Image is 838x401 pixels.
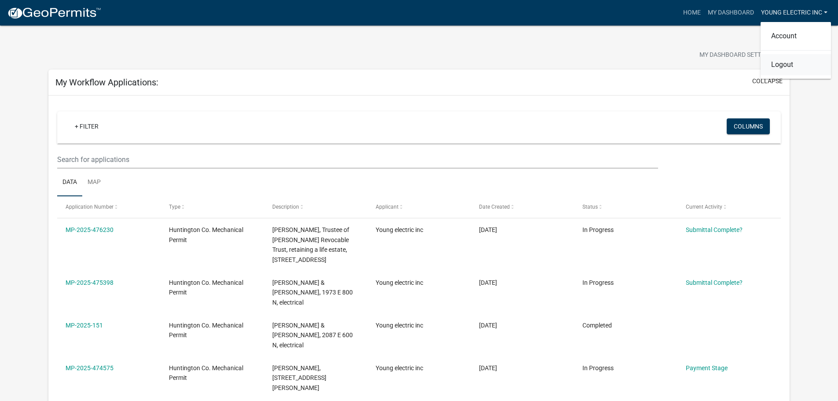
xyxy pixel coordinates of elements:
span: 09/08/2025 [479,279,497,286]
span: My Dashboard Settings [699,50,775,61]
datatable-header-cell: Applicant [367,196,471,217]
a: Submittal Complete? [686,279,743,286]
a: Home [680,4,704,21]
a: My Dashboard [704,4,757,21]
button: My Dashboard Settingssettings [692,47,794,64]
span: Huntington Co. Mechanical Permit [169,226,243,243]
datatable-header-cell: Date Created [471,196,574,217]
datatable-header-cell: Description [264,196,367,217]
a: MP-2025-475398 [66,279,113,286]
a: Logout [761,54,831,75]
span: Young electric inc [376,279,423,286]
span: Young electric inc [376,322,423,329]
datatable-header-cell: Current Activity [677,196,780,217]
span: Type [169,204,180,210]
span: Young electric inc [376,364,423,372]
span: 09/10/2025 [479,226,497,233]
button: collapse [752,77,783,86]
span: 09/06/2025 [479,322,497,329]
span: Description [272,204,299,210]
a: MP-2025-151 [66,322,103,329]
span: Huntington Co. Mechanical Permit [169,322,243,339]
a: Account [761,26,831,47]
datatable-header-cell: Status [574,196,677,217]
span: Rullo, John S, Trustee of John S Rullo Revocable Trust, retaining a life estate, 2322 N 700 W, el... [272,226,349,263]
div: Young electric inc [761,22,831,79]
span: 09/06/2025 [479,364,497,372]
a: Young electric inc [757,4,831,21]
span: Applicant [376,204,399,210]
datatable-header-cell: Application Number [57,196,161,217]
a: MP-2025-476230 [66,226,113,233]
a: Map [82,169,106,197]
a: Data [57,169,82,197]
span: THOMAS, STEVEN W & AMY D, 1973 E 800 N, electrical [272,279,353,306]
a: Payment Stage [686,364,728,372]
h5: My Workflow Applications: [55,77,158,88]
span: Young electric inc [376,226,423,233]
span: Huntington Co. Mechanical Permit [169,364,243,382]
a: Submittal Complete? [686,226,743,233]
span: In Progress [582,226,614,233]
span: ROBROCK, BRAD & SHANNA K AVERILL, 2087 E 600 N, electrical [272,322,353,349]
span: Ryan Johnson, 7604 N Old Fort Wayne Rd., electrical [272,364,326,392]
span: Application Number [66,204,113,210]
input: Search for applications [57,151,658,169]
span: In Progress [582,279,614,286]
span: Current Activity [686,204,722,210]
a: + Filter [68,118,106,134]
span: Status [582,204,598,210]
button: Columns [727,118,770,134]
datatable-header-cell: Type [161,196,264,217]
span: In Progress [582,364,614,372]
a: MP-2025-474575 [66,364,113,372]
span: Huntington Co. Mechanical Permit [169,279,243,296]
span: Date Created [479,204,510,210]
span: Completed [582,322,612,329]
